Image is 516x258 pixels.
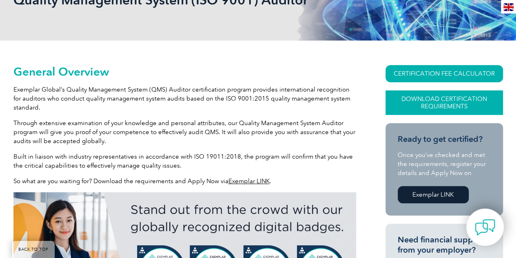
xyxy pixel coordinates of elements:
[398,235,491,255] h3: Need financial support from your employer?
[12,241,55,258] a: BACK TO TOP
[398,134,491,144] h3: Ready to get certified?
[398,186,469,203] a: Exemplar LINK
[475,217,495,238] img: contact-chat.png
[228,177,270,185] a: Exemplar LINK
[13,177,356,186] p: So what are you waiting for? Download the requirements and Apply Now via .
[13,119,356,146] p: Through extensive examination of your knowledge and personal attributes, our Quality Management S...
[385,90,503,115] a: Download Certification Requirements
[398,150,491,177] p: Once you’ve checked and met the requirements, register your details and Apply Now on
[13,65,356,78] h2: General Overview
[13,152,356,170] p: Built in liaison with industry representatives in accordance with ISO 19011:2018, the program wil...
[503,3,514,11] img: en
[385,65,503,82] a: CERTIFICATION FEE CALCULATOR
[13,85,356,112] p: Exemplar Global’s Quality Management System (QMS) Auditor certification program provides internat...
